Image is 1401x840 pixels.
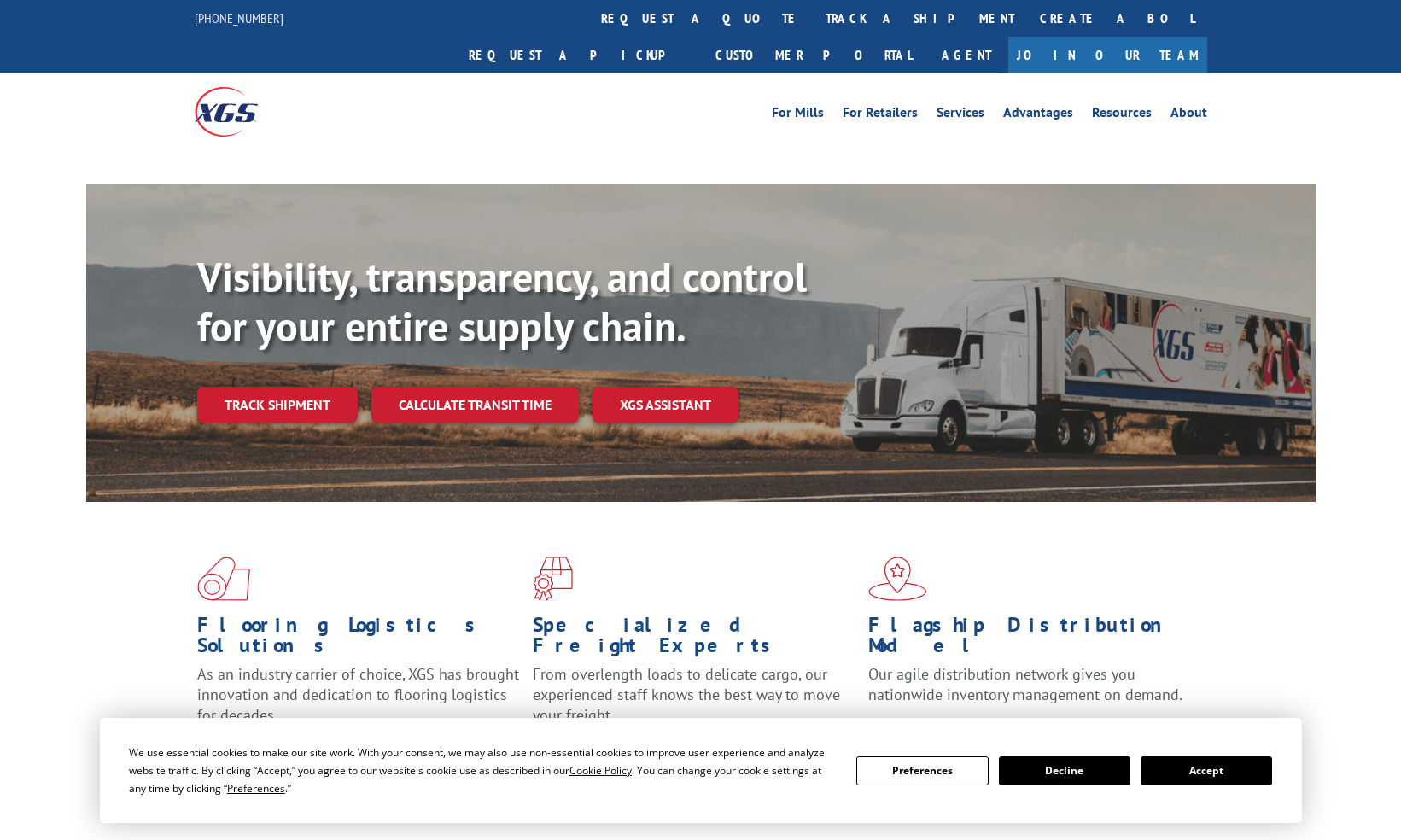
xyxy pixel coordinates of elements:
a: Advantages [1003,106,1073,125]
h1: Flagship Distribution Model [868,615,1191,664]
a: Services [937,106,984,125]
a: XGS ASSISTANT [593,387,738,423]
a: Request a pickup [456,37,703,73]
p: From overlength loads to delicate cargo, our experienced staff knows the best way to move your fr... [533,664,855,740]
div: We use essential cookies to make our site work. With your consent, we may also use non-essential ... [129,744,836,797]
a: [PHONE_NUMBER] [195,9,283,26]
a: Calculate transit time [371,387,579,423]
span: Our agile distribution network gives you nationwide inventory management on demand. [868,664,1182,704]
button: Accept [1141,756,1272,785]
a: For Retailers [843,106,918,125]
span: Cookie Policy [569,763,632,778]
b: Visibility, transparency, and control for your entire supply chain. [197,250,807,353]
img: xgs-icon-flagship-distribution-model-red [868,557,927,601]
a: For Mills [772,106,824,125]
img: xgs-icon-total-supply-chain-intelligence-red [197,557,250,601]
a: Customer Portal [703,37,925,73]
button: Decline [999,756,1130,785]
button: Preferences [856,756,988,785]
a: About [1170,106,1207,125]
a: Agent [925,37,1008,73]
a: Resources [1092,106,1152,125]
span: As an industry carrier of choice, XGS has brought innovation and dedication to flooring logistics... [197,664,519,725]
a: Join Our Team [1008,37,1207,73]
div: Cookie Consent Prompt [100,718,1302,823]
span: Preferences [227,781,285,796]
img: xgs-icon-focused-on-flooring-red [533,557,573,601]
a: Track shipment [197,387,358,423]
h1: Specialized Freight Experts [533,615,855,664]
h1: Flooring Logistics Solutions [197,615,520,664]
